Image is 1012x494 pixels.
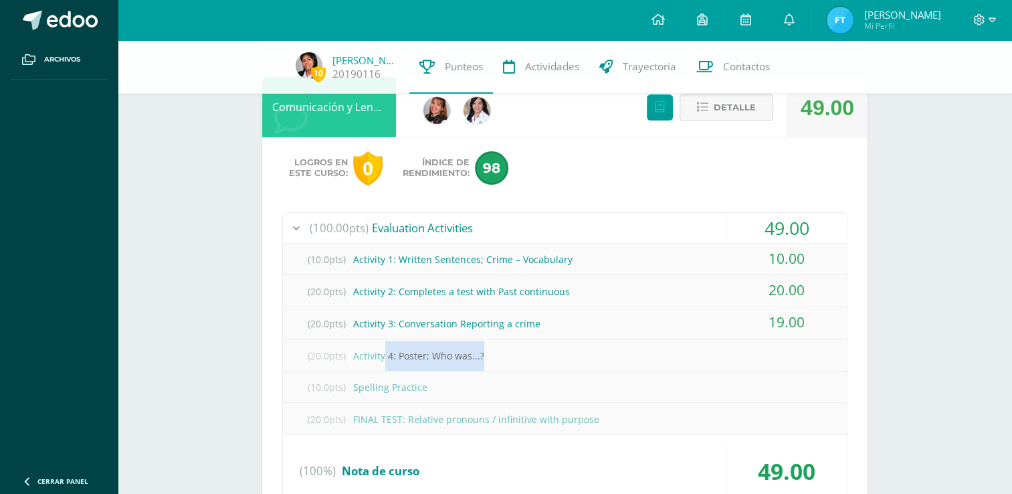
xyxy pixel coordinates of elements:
[403,157,470,179] span: Índice de Rendimiento:
[714,95,756,120] span: Detalle
[300,341,353,371] span: (20.0pts)
[445,60,483,74] span: Punteos
[864,20,940,31] span: Mi Perfil
[283,372,847,402] div: Spelling Practice
[283,404,847,434] div: FINAL TEST: Relative pronouns / infinitive with purpose
[423,97,450,124] img: 84f498c38488f9bfac9112f811d507f1.png
[283,213,847,243] div: Evaluation Activities
[353,151,383,185] div: 0
[44,54,80,65] span: Archivos
[723,60,770,74] span: Contactos
[475,151,508,185] span: 98
[332,54,399,67] a: [PERSON_NAME]
[296,52,322,79] img: bde4051059f9bbf7a6cf03d31765ead5.png
[726,307,847,337] div: 19.00
[726,275,847,305] div: 20.00
[332,67,381,81] a: 20190116
[37,477,88,486] span: Cerrar panel
[726,213,847,243] div: 49.00
[801,78,854,138] div: 49.00
[623,60,676,74] span: Trayectoria
[680,94,773,121] button: Detalle
[311,65,326,82] span: 10
[589,40,686,94] a: Trayectoria
[283,341,847,371] div: Activity 4: Poster; Who was...?
[283,244,847,274] div: Activity 1: Written Sentences; Crime – Vocabulary
[827,7,853,33] img: 2a918e31a8919171dbdf98851894726c.png
[310,213,369,243] span: (100.00pts)
[300,372,353,402] span: (10.0pts)
[300,276,353,307] span: (20.0pts)
[409,40,493,94] a: Punteos
[342,463,419,479] span: Nota de curso
[864,8,940,21] span: [PERSON_NAME]
[300,404,353,434] span: (20.0pts)
[686,40,780,94] a: Contactos
[289,157,348,179] span: Logros en este curso:
[300,309,353,339] span: (20.0pts)
[283,276,847,307] div: Activity 2: Completes a test with Past continuous
[283,309,847,339] div: Activity 3: Conversation Reporting a crime
[525,60,579,74] span: Actividades
[300,244,353,274] span: (10.0pts)
[464,97,490,124] img: 099ef056f83dc0820ec7ee99c9f2f859.png
[11,40,107,80] a: Archivos
[493,40,589,94] a: Actividades
[262,77,396,137] div: Comunicación y Lenguaje, Idioma Extranjero
[726,244,847,274] div: 10.00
